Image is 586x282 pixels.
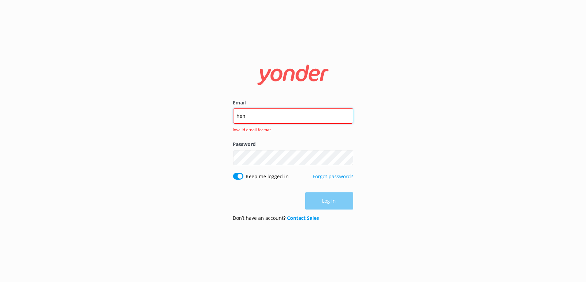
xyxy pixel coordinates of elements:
[233,140,353,148] label: Password
[246,173,289,180] label: Keep me logged in
[233,108,353,124] input: user@emailaddress.com
[287,215,319,221] a: Contact Sales
[313,173,353,180] a: Forgot password?
[233,99,353,106] label: Email
[233,126,349,133] span: Invalid email format
[340,151,353,165] button: Show password
[233,214,319,222] p: Don’t have an account?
